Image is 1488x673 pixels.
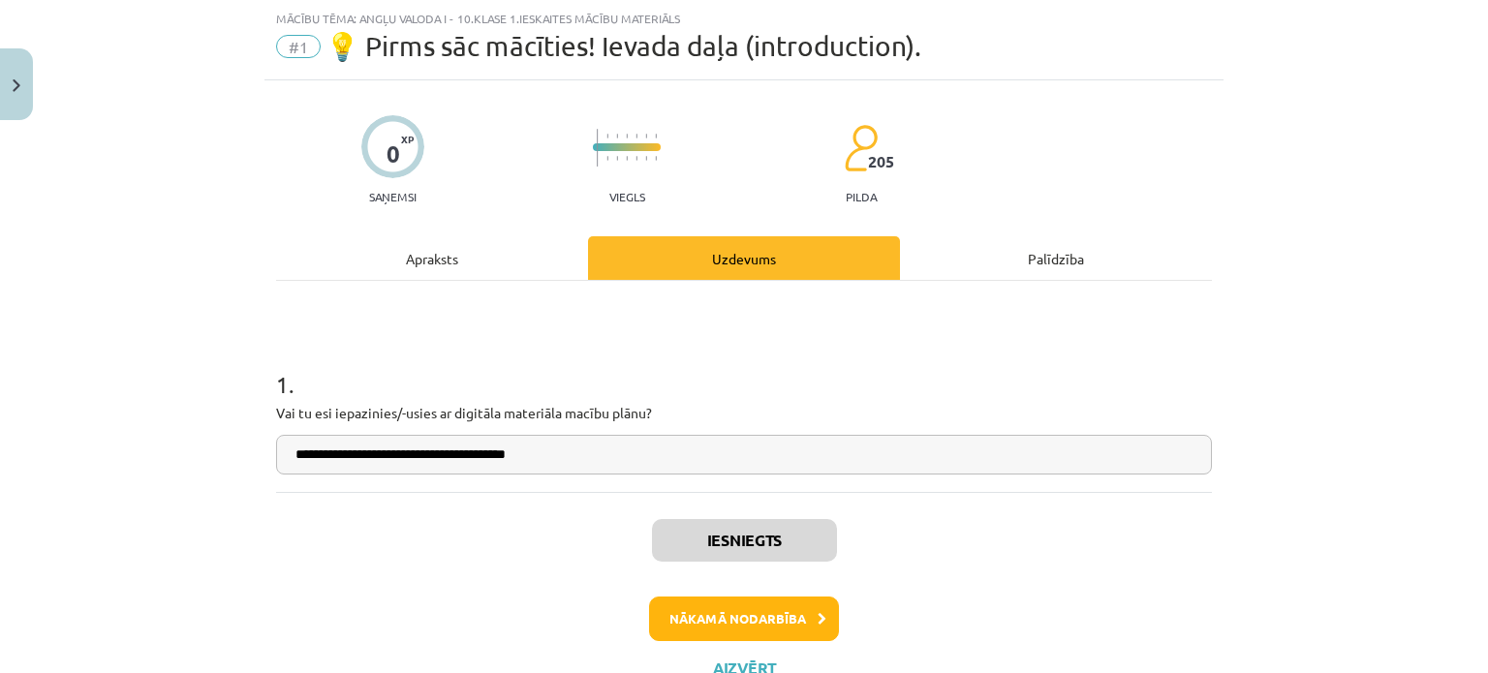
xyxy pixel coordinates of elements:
button: Nākamā nodarbība [649,597,839,641]
img: icon-short-line-57e1e144782c952c97e751825c79c345078a6d821885a25fce030b3d8c18986b.svg [606,134,608,138]
img: icon-short-line-57e1e144782c952c97e751825c79c345078a6d821885a25fce030b3d8c18986b.svg [645,134,647,138]
img: icon-short-line-57e1e144782c952c97e751825c79c345078a6d821885a25fce030b3d8c18986b.svg [635,156,637,161]
img: icon-short-line-57e1e144782c952c97e751825c79c345078a6d821885a25fce030b3d8c18986b.svg [635,134,637,138]
div: 0 [387,140,400,168]
p: Saņemsi [361,190,424,203]
img: icon-close-lesson-0947bae3869378f0d4975bcd49f059093ad1ed9edebbc8119c70593378902aed.svg [13,79,20,92]
p: Vai tu esi iepazinies/-usies ar digitāla materiāla macību plānu? [276,403,1212,423]
p: pilda [846,190,877,203]
img: icon-short-line-57e1e144782c952c97e751825c79c345078a6d821885a25fce030b3d8c18986b.svg [655,156,657,161]
div: Mācību tēma: Angļu valoda i - 10.klase 1.ieskaites mācību materiāls [276,12,1212,25]
span: #1 [276,35,321,58]
button: Iesniegts [652,519,837,562]
h1: 1 . [276,337,1212,397]
img: students-c634bb4e5e11cddfef0936a35e636f08e4e9abd3cc4e673bd6f9a4125e45ecb1.svg [844,124,878,172]
span: XP [401,134,414,144]
img: icon-short-line-57e1e144782c952c97e751825c79c345078a6d821885a25fce030b3d8c18986b.svg [626,156,628,161]
img: icon-short-line-57e1e144782c952c97e751825c79c345078a6d821885a25fce030b3d8c18986b.svg [616,156,618,161]
img: icon-short-line-57e1e144782c952c97e751825c79c345078a6d821885a25fce030b3d8c18986b.svg [645,156,647,161]
img: icon-short-line-57e1e144782c952c97e751825c79c345078a6d821885a25fce030b3d8c18986b.svg [606,156,608,161]
span: 💡 Pirms sāc mācīties! Ievada daļa (introduction). [325,30,921,62]
span: 205 [868,153,894,170]
img: icon-short-line-57e1e144782c952c97e751825c79c345078a6d821885a25fce030b3d8c18986b.svg [655,134,657,138]
img: icon-long-line-d9ea69661e0d244f92f715978eff75569469978d946b2353a9bb055b3ed8787d.svg [597,129,599,167]
div: Palīdzība [900,236,1212,280]
p: Viegls [609,190,645,203]
div: Uzdevums [588,236,900,280]
div: Apraksts [276,236,588,280]
img: icon-short-line-57e1e144782c952c97e751825c79c345078a6d821885a25fce030b3d8c18986b.svg [626,134,628,138]
img: icon-short-line-57e1e144782c952c97e751825c79c345078a6d821885a25fce030b3d8c18986b.svg [616,134,618,138]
